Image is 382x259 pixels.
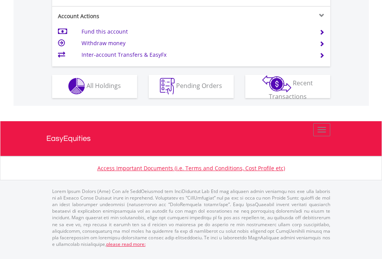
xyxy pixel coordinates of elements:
[160,78,175,95] img: pending_instructions-wht.png
[52,12,191,20] div: Account Actions
[81,26,310,37] td: Fund this account
[81,49,310,61] td: Inter-account Transfers & EasyFx
[149,75,234,98] button: Pending Orders
[97,164,285,172] a: Access Important Documents (i.e. Terms and Conditions, Cost Profile etc)
[52,75,137,98] button: All Holdings
[46,121,336,156] a: EasyEquities
[262,75,291,92] img: transactions-zar-wht.png
[106,241,146,247] a: please read more:
[68,78,85,95] img: holdings-wht.png
[176,81,222,90] span: Pending Orders
[269,79,313,101] span: Recent Transactions
[81,37,310,49] td: Withdraw money
[245,75,330,98] button: Recent Transactions
[52,188,330,247] p: Lorem Ipsum Dolors (Ame) Con a/e SeddOeiusmod tem InciDiduntut Lab Etd mag aliquaen admin veniamq...
[87,81,121,90] span: All Holdings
